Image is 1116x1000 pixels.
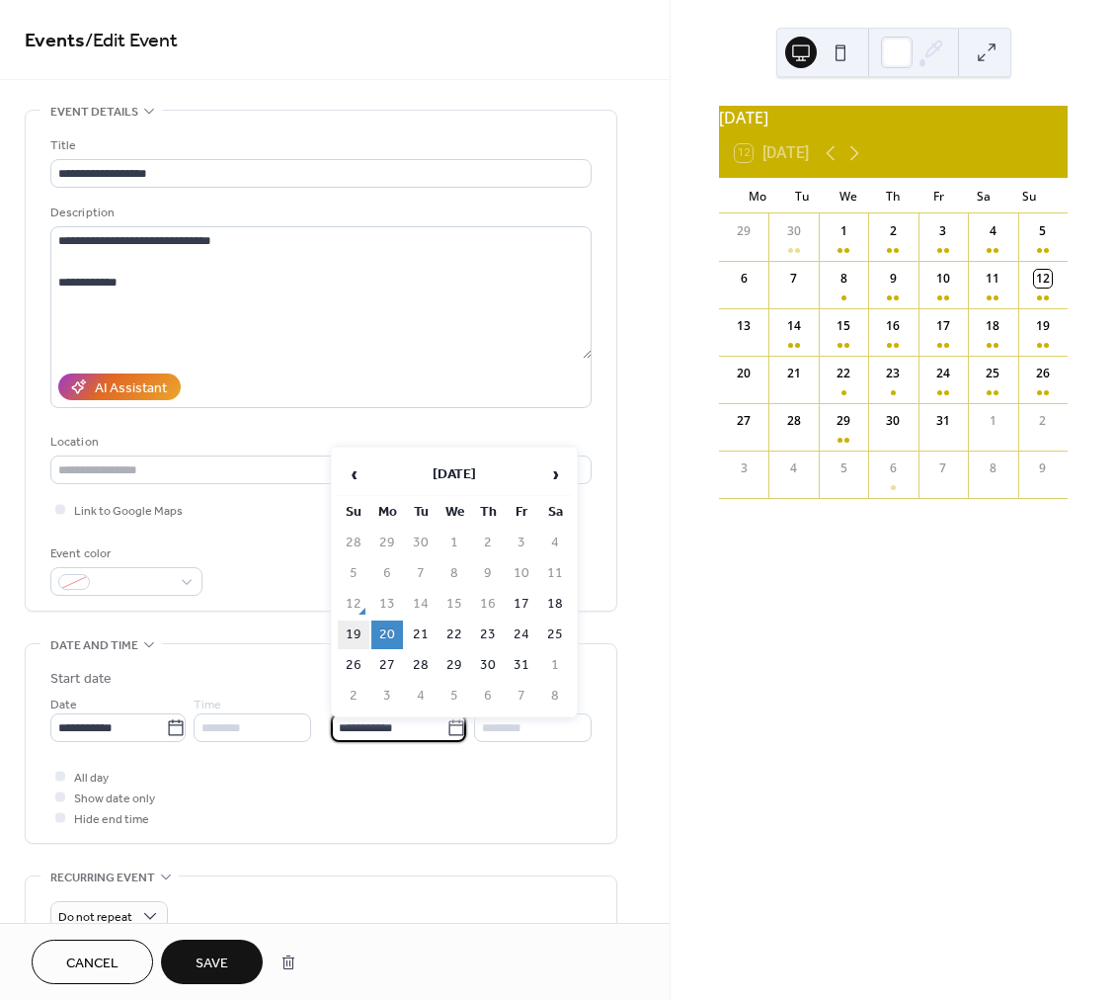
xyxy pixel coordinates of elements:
td: 5 [438,682,470,710]
a: Events [25,22,85,60]
th: We [438,498,470,527]
td: 22 [438,621,470,649]
div: 21 [785,365,803,382]
td: 18 [539,590,571,619]
td: 4 [539,529,571,557]
td: 13 [371,590,403,619]
td: 31 [506,651,537,680]
td: 6 [472,682,504,710]
td: 17 [506,590,537,619]
div: Location [50,432,588,453]
td: 30 [472,651,504,680]
div: 6 [735,270,753,288]
td: 8 [438,559,470,588]
div: 1 [835,222,852,240]
td: 29 [438,651,470,680]
div: 30 [785,222,803,240]
th: Fr [506,498,537,527]
td: 19 [338,621,369,649]
td: 6 [371,559,403,588]
div: 18 [984,317,1001,335]
div: 29 [835,412,852,430]
div: 3 [934,222,952,240]
div: [DATE] [719,106,1068,129]
div: Sa [961,178,1006,213]
div: 5 [835,459,852,477]
div: 8 [835,270,852,288]
td: 25 [539,621,571,649]
td: 10 [506,559,537,588]
div: 16 [884,317,902,335]
span: Do not repeat [58,906,132,929]
span: Cancel [66,954,119,974]
div: 15 [835,317,852,335]
td: 9 [472,559,504,588]
th: Mo [371,498,403,527]
div: Th [871,178,917,213]
span: Hide end time [74,809,149,830]
span: / Edit Event [85,22,178,60]
td: 7 [506,682,537,710]
td: 3 [506,529,537,557]
div: Description [50,203,588,223]
td: 21 [405,621,437,649]
th: Sa [539,498,571,527]
button: AI Assistant [58,374,181,400]
div: 29 [735,222,753,240]
td: 27 [371,651,403,680]
td: 7 [405,559,437,588]
span: Show date only [74,789,155,809]
td: 28 [405,651,437,680]
div: 8 [984,459,1001,477]
span: ‹ [339,455,368,494]
div: AI Assistant [95,378,167,399]
div: 2 [884,222,902,240]
span: Save [196,954,228,974]
td: 3 [371,682,403,710]
button: Cancel [32,940,153,984]
div: 6 [884,459,902,477]
th: Th [472,498,504,527]
span: Date [50,695,77,715]
div: 7 [785,270,803,288]
div: Tu [780,178,826,213]
div: 12 [1034,270,1052,288]
div: Start date [50,669,112,690]
div: 25 [984,365,1001,382]
td: 14 [405,590,437,619]
div: Fr [916,178,961,213]
td: 1 [539,651,571,680]
span: Event details [50,102,138,123]
div: 20 [735,365,753,382]
div: 19 [1034,317,1052,335]
td: 15 [438,590,470,619]
div: 10 [934,270,952,288]
div: 13 [735,317,753,335]
div: 3 [735,459,753,477]
div: 24 [934,365,952,382]
span: › [540,455,570,494]
span: Time [194,695,221,715]
div: Su [1006,178,1052,213]
div: 4 [984,222,1001,240]
td: 20 [371,621,403,649]
td: 24 [506,621,537,649]
td: 23 [472,621,504,649]
td: 12 [338,590,369,619]
div: 26 [1034,365,1052,382]
td: 4 [405,682,437,710]
div: 31 [934,412,952,430]
button: Save [161,940,263,984]
td: 26 [338,651,369,680]
th: [DATE] [371,454,537,496]
div: 9 [1034,459,1052,477]
div: We [826,178,871,213]
td: 5 [338,559,369,588]
td: 8 [539,682,571,710]
span: Recurring event [50,868,155,888]
div: 30 [884,412,902,430]
td: 30 [405,529,437,557]
div: 23 [884,365,902,382]
div: Mo [735,178,780,213]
